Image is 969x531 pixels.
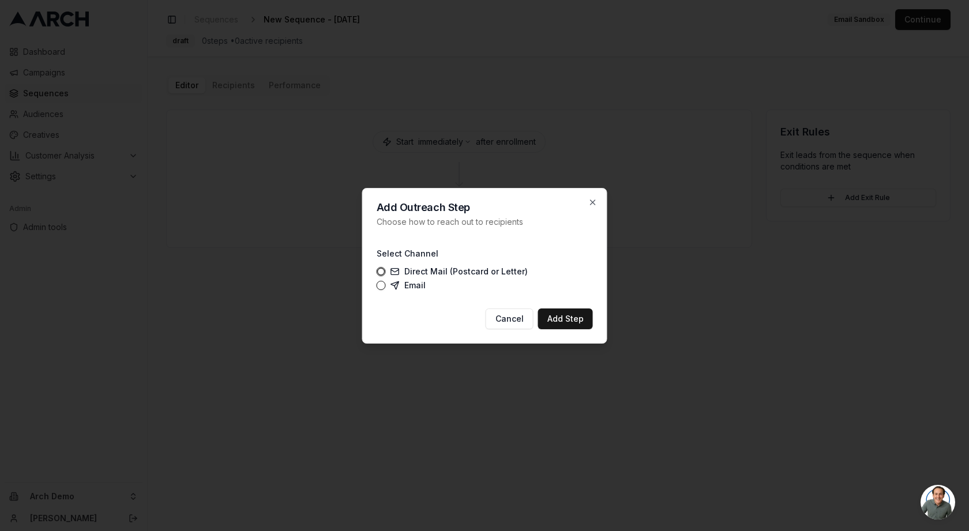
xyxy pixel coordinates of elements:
h2: Add Outreach Step [377,202,593,213]
p: Choose how to reach out to recipients [377,216,593,228]
button: Add Step [538,308,593,329]
label: Select Channel [377,248,438,258]
button: Cancel [486,308,534,329]
label: Direct Mail (Postcard or Letter) [390,267,528,276]
label: Email [390,281,426,290]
